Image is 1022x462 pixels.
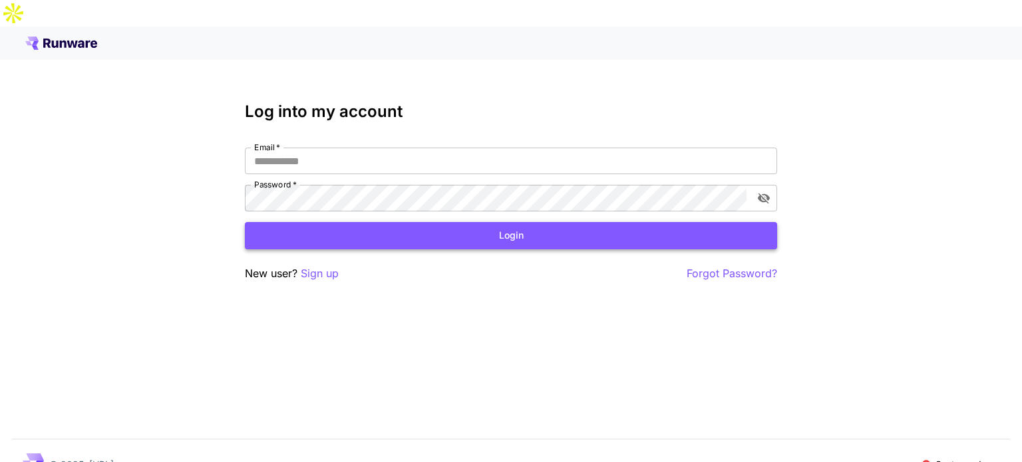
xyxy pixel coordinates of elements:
label: Password [254,179,297,190]
h3: Log into my account [245,102,777,121]
p: New user? [245,265,339,282]
button: Sign up [301,265,339,282]
button: Login [245,222,777,249]
label: Email [254,142,280,153]
button: toggle password visibility [752,186,776,210]
button: Forgot Password? [687,265,777,282]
